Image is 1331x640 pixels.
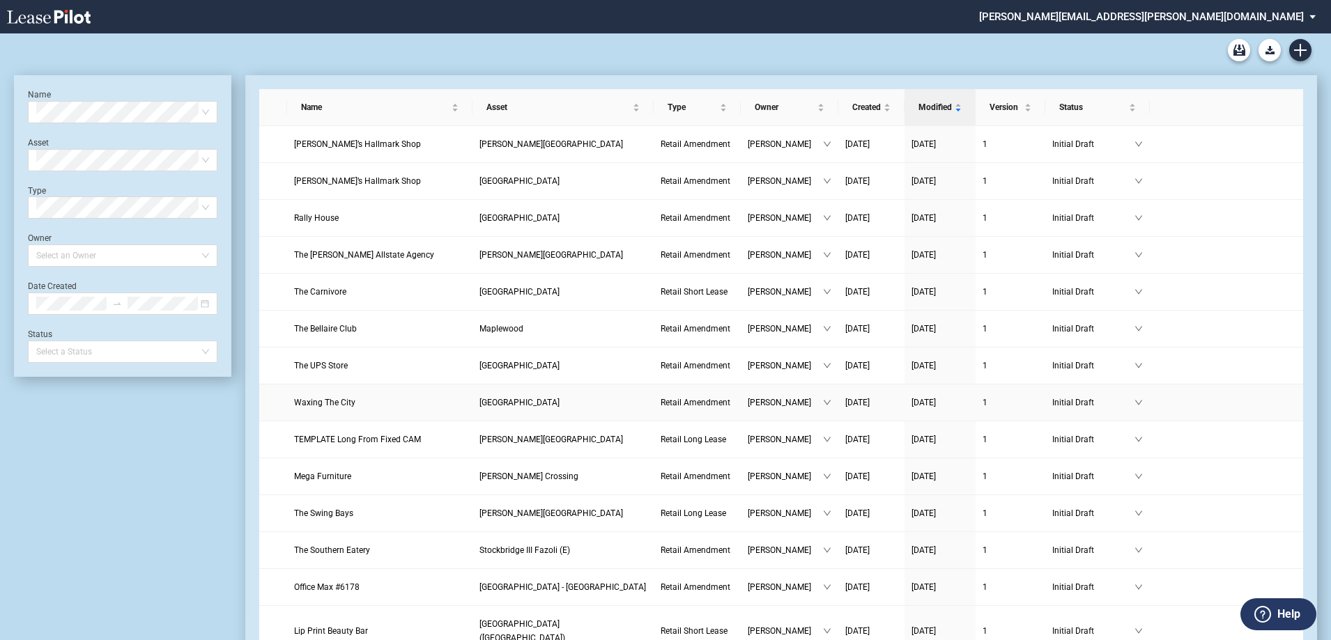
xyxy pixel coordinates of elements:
[823,361,831,370] span: down
[911,139,936,149] span: [DATE]
[983,361,987,370] span: 1
[823,509,831,517] span: down
[1134,140,1143,148] span: down
[1134,398,1143,407] span: down
[479,398,560,407] span: Venice Village
[1289,39,1311,61] a: Create new document
[845,361,870,370] span: [DATE]
[748,174,823,188] span: [PERSON_NAME]
[294,471,351,481] span: Mega Furniture
[1134,177,1143,185] span: down
[990,100,1022,114] span: Version
[294,139,421,149] span: Gretchen’s Hallmark Shop
[823,435,831,444] span: down
[983,398,987,407] span: 1
[823,583,831,591] span: down
[661,137,734,151] a: Retail Amendment
[28,329,52,339] label: Status
[1052,396,1134,409] span: Initial Draft
[845,624,898,638] a: [DATE]
[479,469,647,483] a: [PERSON_NAME] Crossing
[668,100,717,114] span: Type
[479,324,523,334] span: Maplewood
[479,580,647,594] a: [GEOGRAPHIC_DATA] - [GEOGRAPHIC_DATA]
[479,471,578,481] span: Parmer Crossing
[748,137,823,151] span: [PERSON_NAME]
[661,435,726,444] span: Retail Long Lease
[748,248,823,262] span: [PERSON_NAME]
[1052,580,1134,594] span: Initial Draft
[983,508,987,518] span: 1
[748,322,823,336] span: [PERSON_NAME]
[911,361,936,370] span: [DATE]
[983,435,987,444] span: 1
[479,582,646,592] span: Gateway Plaza - Vallejo
[983,322,1038,336] a: 1
[911,359,969,373] a: [DATE]
[983,176,987,186] span: 1
[755,100,815,114] span: Owner
[845,359,898,373] a: [DATE]
[479,287,560,297] span: High Point Centre
[845,248,898,262] a: [DATE]
[294,396,466,409] a: Waxing The City
[983,250,987,260] span: 1
[661,543,734,557] a: Retail Amendment
[845,174,898,188] a: [DATE]
[294,624,466,638] a: Lip Print Beauty Bar
[661,287,728,297] span: Retail Short Lease
[823,288,831,296] span: down
[983,469,1038,483] a: 1
[301,100,449,114] span: Name
[845,469,898,483] a: [DATE]
[911,508,936,518] span: [DATE]
[472,89,654,126] th: Asset
[661,139,730,149] span: Retail Amendment
[1134,361,1143,370] span: down
[294,176,421,186] span: Gretchen’s Hallmark Shop
[1134,546,1143,554] span: down
[983,174,1038,188] a: 1
[911,213,936,223] span: [DATE]
[1052,211,1134,225] span: Initial Draft
[479,432,647,446] a: [PERSON_NAME][GEOGRAPHIC_DATA]
[911,285,969,299] a: [DATE]
[661,398,730,407] span: Retail Amendment
[479,176,560,186] span: Hillcrest Shopping Center
[845,250,870,260] span: [DATE]
[1052,624,1134,638] span: Initial Draft
[661,471,730,481] span: Retail Amendment
[983,213,987,223] span: 1
[748,506,823,520] span: [PERSON_NAME]
[748,359,823,373] span: [PERSON_NAME]
[911,580,969,594] a: [DATE]
[1134,325,1143,333] span: down
[911,398,936,407] span: [DATE]
[479,137,647,151] a: [PERSON_NAME][GEOGRAPHIC_DATA]
[661,361,730,370] span: Retail Amendment
[1052,285,1134,299] span: Initial Draft
[823,177,831,185] span: down
[748,285,823,299] span: [PERSON_NAME]
[983,137,1038,151] a: 1
[845,432,898,446] a: [DATE]
[905,89,976,126] th: Modified
[294,250,434,260] span: The Tiffany Allstate Agency
[845,506,898,520] a: [DATE]
[983,359,1038,373] a: 1
[823,214,831,222] span: down
[983,580,1038,594] a: 1
[976,89,1045,126] th: Version
[823,140,831,148] span: down
[479,248,647,262] a: [PERSON_NAME][GEOGRAPHIC_DATA]
[983,211,1038,225] a: 1
[479,396,647,409] a: [GEOGRAPHIC_DATA]
[661,582,730,592] span: Retail Amendment
[845,626,870,636] span: [DATE]
[294,506,466,520] a: The Swing Bays
[661,508,726,518] span: Retail Long Lease
[479,359,647,373] a: [GEOGRAPHIC_DATA]
[845,176,870,186] span: [DATE]
[911,543,969,557] a: [DATE]
[911,471,936,481] span: [DATE]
